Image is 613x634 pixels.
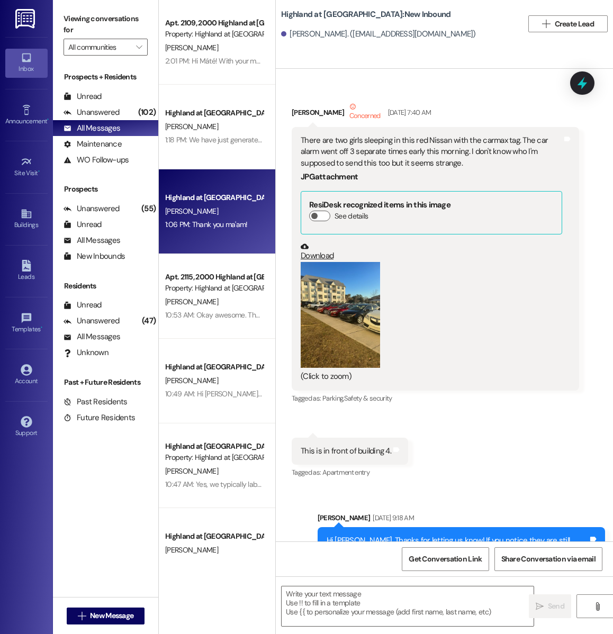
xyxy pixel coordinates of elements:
[165,220,248,229] div: 1:06 PM: Thank you ma'am!
[165,122,218,131] span: [PERSON_NAME]
[165,297,218,306] span: [PERSON_NAME]
[165,361,263,373] div: Highland at [GEOGRAPHIC_DATA]
[385,107,431,118] div: [DATE] 7:40 AM
[165,310,281,320] div: 10:53 AM: Okay awesome. Thank you!
[139,313,158,329] div: (47)
[322,468,369,477] span: Apartment entry
[165,558,439,568] div: 10:47 AM: Yes, we typically label things Highland Front Office and use [STREET_ADDRESS].
[301,262,380,368] button: Zoom image
[64,11,148,39] label: Viewing conversations for
[136,43,142,51] i: 
[67,608,145,624] button: New Message
[593,602,601,611] i: 
[301,171,358,182] b: JPG attachment
[64,331,120,342] div: All Messages
[327,535,588,581] div: Hi [PERSON_NAME]. Thanks for letting us know! If you notice they are still there, call our securi...
[139,201,158,217] div: (55)
[5,49,48,77] a: Inbox
[5,361,48,390] a: Account
[529,594,571,618] button: Send
[5,309,48,338] a: Templates •
[47,116,49,123] span: •
[64,155,129,166] div: WO Follow-ups
[165,283,263,294] div: Property: Highland at [GEOGRAPHIC_DATA]
[536,602,544,611] i: 
[68,39,131,56] input: All communities
[165,206,218,216] span: [PERSON_NAME]
[318,512,605,527] div: [PERSON_NAME]
[292,391,579,406] div: Tagged as:
[165,466,218,476] span: [PERSON_NAME]
[5,257,48,285] a: Leads
[281,29,476,40] div: [PERSON_NAME]. ([EMAIL_ADDRESS][DOMAIN_NAME])
[301,135,562,169] div: There are two girls sleeping in this red Nissan with the carmax tag. The car alarm went off 3 sep...
[53,71,158,83] div: Prospects + Residents
[301,446,391,457] div: This is in front of building 4.
[548,601,564,612] span: Send
[165,545,218,555] span: [PERSON_NAME]
[78,612,86,620] i: 
[309,200,450,210] b: ResiDesk recognized items in this image
[165,29,263,40] div: Property: Highland at [GEOGRAPHIC_DATA]
[64,315,120,327] div: Unanswered
[542,20,550,28] i: 
[41,324,42,331] span: •
[5,413,48,441] a: Support
[64,412,135,423] div: Future Residents
[165,107,263,119] div: Highland at [GEOGRAPHIC_DATA]
[64,251,125,262] div: New Inbounds
[344,394,392,403] span: Safety & security
[136,104,158,121] div: (102)
[347,101,383,123] div: Concerned
[292,101,579,127] div: [PERSON_NAME]
[165,531,263,542] div: Highland at [GEOGRAPHIC_DATA]
[64,235,120,246] div: All Messages
[64,123,120,134] div: All Messages
[301,371,562,382] div: (Click to zoom)
[402,547,489,571] button: Get Conversation Link
[165,43,218,52] span: [PERSON_NAME]
[38,168,40,175] span: •
[165,17,263,29] div: Apt. 2109, 2000 Highland at [GEOGRAPHIC_DATA]
[322,394,344,403] span: Parking ,
[64,139,122,150] div: Maintenance
[53,280,158,292] div: Residents
[281,9,450,20] b: Highland at [GEOGRAPHIC_DATA]: New Inbound
[165,271,263,283] div: Apt. 2115, 2000 Highland at [GEOGRAPHIC_DATA]
[409,554,482,565] span: Get Conversation Link
[64,347,109,358] div: Unknown
[64,203,120,214] div: Unanswered
[64,107,120,118] div: Unanswered
[528,15,608,32] button: Create Lead
[53,377,158,388] div: Past + Future Residents
[165,376,218,385] span: [PERSON_NAME]
[335,211,368,222] label: See details
[555,19,594,30] span: Create Lead
[370,512,414,523] div: [DATE] 9:18 AM
[165,452,263,463] div: Property: Highland at [GEOGRAPHIC_DATA]
[90,610,133,621] span: New Message
[292,465,408,480] div: Tagged as:
[165,192,263,203] div: Highland at [GEOGRAPHIC_DATA]
[165,441,263,452] div: Highland at [GEOGRAPHIC_DATA]
[64,219,102,230] div: Unread
[301,242,562,261] a: Download
[165,479,439,489] div: 10:47 AM: Yes, we typically label things Highland Front Office and use [STREET_ADDRESS].
[5,205,48,233] a: Buildings
[5,153,48,182] a: Site Visit •
[53,184,158,195] div: Prospects
[15,9,37,29] img: ResiDesk Logo
[64,396,128,407] div: Past Residents
[64,300,102,311] div: Unread
[501,554,596,565] span: Share Conversation via email
[64,91,102,102] div: Unread
[494,547,602,571] button: Share Conversation via email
